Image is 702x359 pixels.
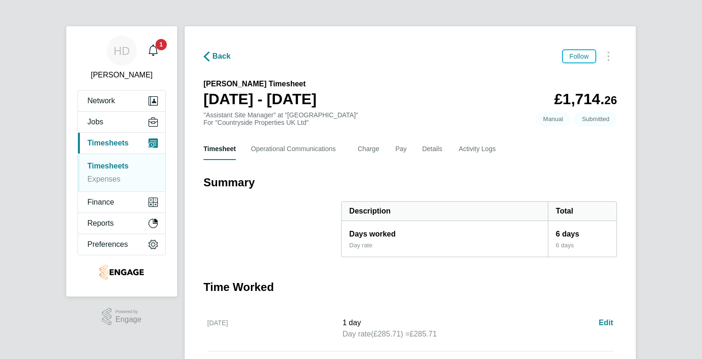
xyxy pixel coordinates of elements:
span: Holly Dunnage [78,69,166,81]
h3: Summary [203,175,617,190]
a: Expenses [87,175,120,183]
span: Back [212,51,231,62]
button: Timesheets Menu [600,49,617,63]
a: Edit [599,317,613,328]
button: Details [422,137,444,160]
a: Go to home page [78,265,166,280]
div: Timesheets [78,153,165,191]
h2: [PERSON_NAME] Timesheet [203,78,317,90]
span: 1 [156,39,167,50]
h3: Time Worked [203,280,617,295]
img: tribuildsolutions-logo-retina.png [100,265,143,280]
button: Network [78,91,165,111]
a: Powered byEngage [102,308,141,326]
div: For "Countryside Properties UK Ltd" [203,119,358,126]
span: HD [114,45,130,57]
span: Jobs [87,118,103,126]
span: Timesheets [87,139,129,147]
span: Powered by [116,308,141,316]
button: Finance [78,192,165,213]
div: Description [342,202,548,221]
span: This timesheet is Submitted. [574,112,617,126]
div: 6 days [548,221,616,242]
button: Follow [562,49,596,63]
span: Preferences [87,240,128,249]
div: 6 days [548,242,616,257]
span: Follow [569,53,589,60]
span: Network [87,97,115,105]
button: Operational Communications [251,137,343,160]
span: Day rate [343,328,371,340]
span: Edit [599,319,613,327]
button: Timesheet [203,137,236,160]
div: Days worked [342,221,548,242]
div: [DATE] [207,317,343,340]
nav: Main navigation [66,26,177,297]
span: Engage [116,316,141,324]
span: Reports [87,219,114,228]
p: 1 day [343,317,591,328]
button: Activity Logs [459,137,500,160]
button: Back [203,50,231,62]
button: Jobs [78,112,165,132]
app-decimal: £1,714. [554,91,617,107]
button: Timesheets [78,133,165,153]
span: Finance [87,198,114,206]
div: Day rate [349,242,372,249]
span: £285.71 [410,330,437,338]
span: (£285.71) = [371,330,409,338]
a: 1 [144,36,163,66]
button: Charge [358,137,380,160]
span: This timesheet was manually created. [536,112,571,126]
h1: [DATE] - [DATE] [203,90,317,108]
span: 26 [604,94,617,107]
div: "Assistant Site Manager" at "[GEOGRAPHIC_DATA]" [203,111,358,126]
a: HD[PERSON_NAME] [78,36,166,81]
button: Preferences [78,234,165,255]
button: Reports [78,213,165,234]
div: Total [548,202,616,221]
a: Timesheets [87,162,129,170]
button: Pay [395,137,407,160]
div: Summary [341,201,617,257]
